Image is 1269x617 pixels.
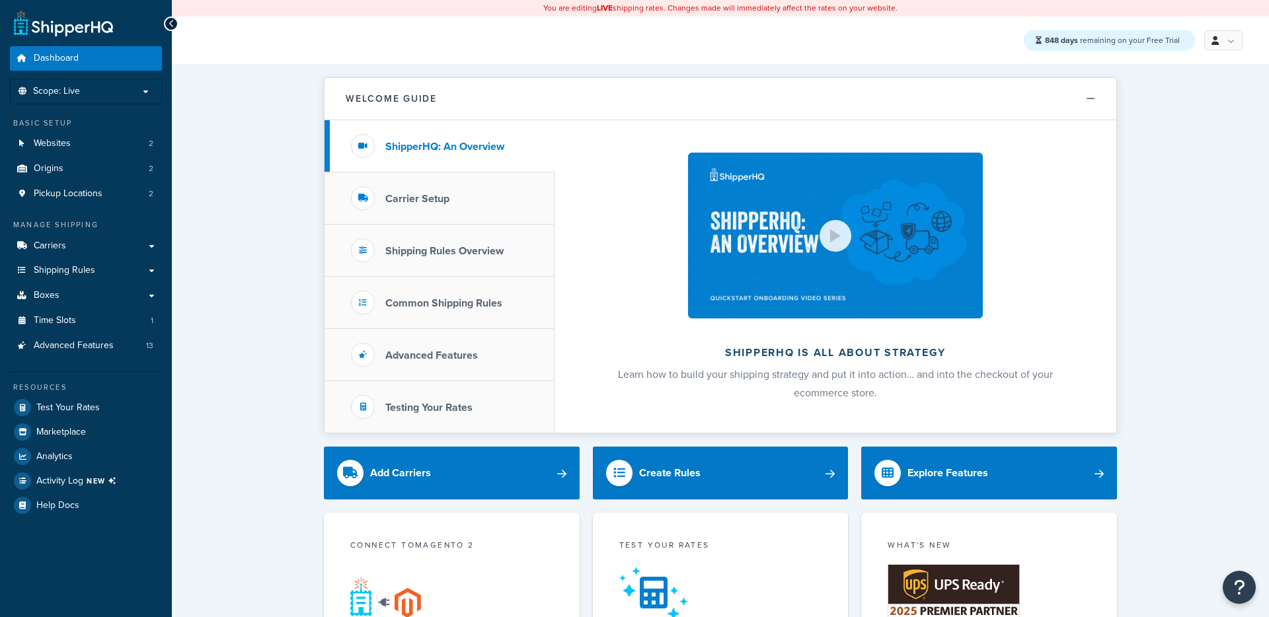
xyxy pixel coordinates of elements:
span: Dashboard [34,53,79,64]
span: Carriers [34,240,66,252]
div: Basic Setup [10,118,162,129]
a: Dashboard [10,46,162,71]
div: What's New [888,539,1091,554]
h3: Shipping Rules Overview [385,245,504,257]
img: ShipperHQ is all about strategy [688,153,983,318]
span: 2 [149,163,153,174]
a: Shipping Rules [10,258,162,283]
h2: Welcome Guide [346,94,437,104]
div: Create Rules [639,464,701,482]
span: Pickup Locations [34,188,102,200]
li: Pickup Locations [10,182,162,206]
span: Boxes [34,290,59,301]
span: Activity Log [36,472,122,490]
div: Manage Shipping [10,219,162,231]
span: remaining on your Free Trial [1045,34,1180,46]
h2: ShipperHQ is all about strategy [590,347,1081,359]
span: Shipping Rules [34,265,95,276]
div: Connect to Magento 2 [350,539,553,554]
li: Advanced Features [10,334,162,358]
span: Learn how to build your shipping strategy and put it into action… and into the checkout of your e... [618,367,1053,400]
span: Help Docs [36,500,79,511]
b: LIVE [597,2,613,14]
span: 2 [149,188,153,200]
span: 1 [151,315,153,326]
button: Welcome Guide [325,78,1116,120]
a: Analytics [10,445,162,468]
span: Analytics [36,451,73,462]
a: Add Carriers [324,447,580,499]
h3: Testing Your Rates [385,402,473,414]
a: Time Slots1 [10,308,162,333]
span: Advanced Features [34,340,114,351]
a: Marketplace [10,420,162,444]
span: Test Your Rates [36,402,100,414]
span: Time Slots [34,315,76,326]
a: Test Your Rates [10,396,162,419]
span: NEW [87,476,122,486]
div: Explore Features [907,464,988,482]
li: Origins [10,157,162,181]
li: Time Slots [10,308,162,333]
a: Activity LogNEW [10,469,162,493]
span: Marketplace [36,427,86,438]
a: Advanced Features13 [10,334,162,358]
a: Websites2 [10,131,162,156]
a: Create Rules [593,447,849,499]
h3: Advanced Features [385,349,478,361]
span: Origins [34,163,63,174]
div: Add Carriers [370,464,431,482]
h3: Common Shipping Rules [385,297,502,309]
span: Scope: Live [33,86,80,97]
a: Help Docs [10,493,162,517]
a: Origins2 [10,157,162,181]
a: Explore Features [861,447,1117,499]
a: Pickup Locations2 [10,182,162,206]
button: Open Resource Center [1223,571,1256,604]
span: 13 [146,340,153,351]
h3: ShipperHQ: An Overview [385,141,504,153]
span: Websites [34,138,71,149]
a: Boxes [10,283,162,308]
span: 2 [149,138,153,149]
strong: 848 days [1045,34,1078,46]
li: [object Object] [10,469,162,493]
h3: Carrier Setup [385,193,449,205]
div: Test your rates [619,539,822,554]
a: Carriers [10,234,162,258]
li: Websites [10,131,162,156]
div: Resources [10,382,162,393]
